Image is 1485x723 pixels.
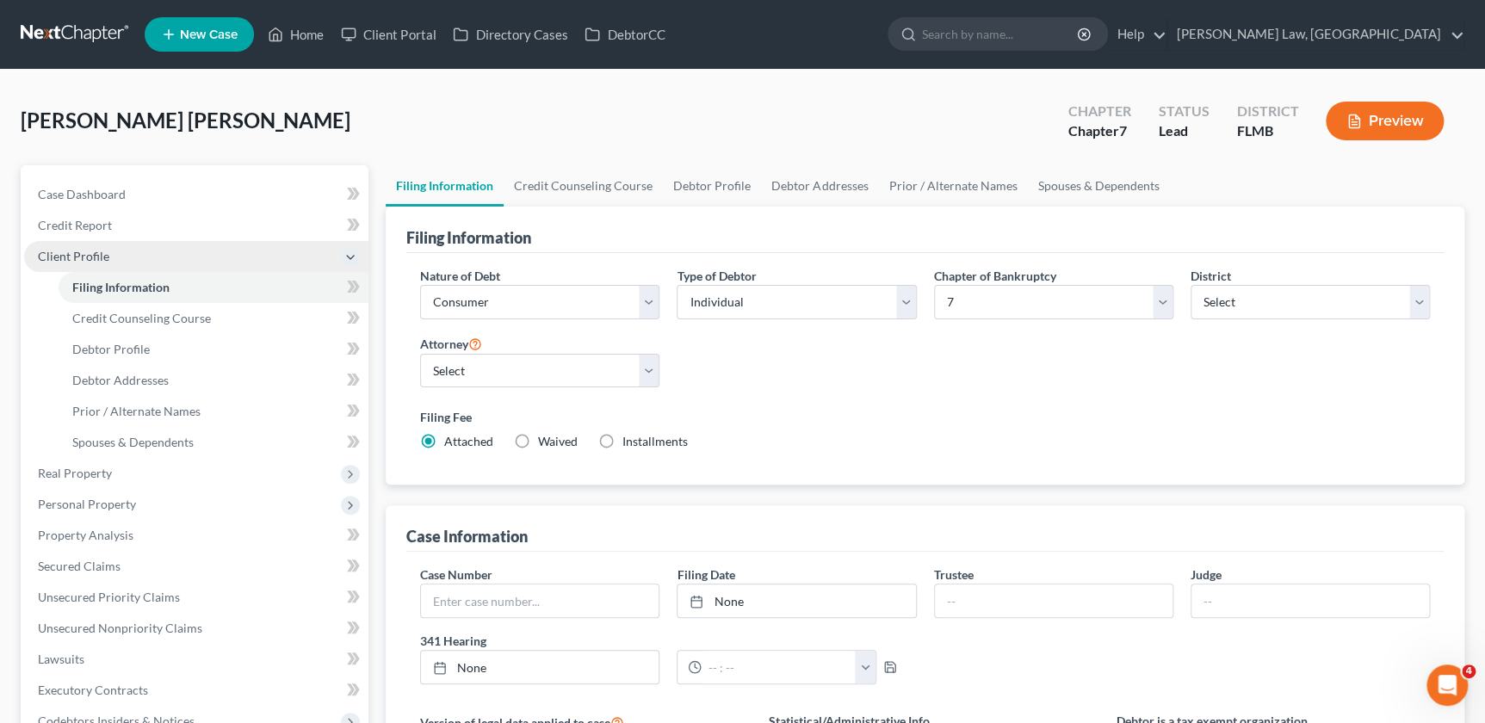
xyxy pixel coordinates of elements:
[702,651,856,683] input: -- : --
[1027,165,1169,207] a: Spouses & Dependents
[1426,664,1468,706] iframe: Intercom live chat
[677,267,756,285] label: Type of Debtor
[38,249,109,263] span: Client Profile
[406,227,531,248] div: Filing Information
[24,675,368,706] a: Executory Contracts
[1158,121,1209,141] div: Lead
[421,651,659,683] a: None
[420,267,500,285] label: Nature of Debt
[72,311,211,325] span: Credit Counseling Course
[24,179,368,210] a: Case Dashboard
[38,621,202,635] span: Unsecured Nonpriority Claims
[59,272,368,303] a: Filing Information
[59,427,368,458] a: Spouses & Dependents
[38,528,133,542] span: Property Analysis
[934,565,974,584] label: Trustee
[38,590,180,604] span: Unsecured Priority Claims
[678,584,915,617] a: None
[72,404,201,418] span: Prior / Alternate Names
[38,466,112,480] span: Real Property
[663,165,761,207] a: Debtor Profile
[72,280,170,294] span: Filing Information
[935,584,1173,617] input: --
[420,408,1430,426] label: Filing Fee
[1158,102,1209,121] div: Status
[59,365,368,396] a: Debtor Addresses
[576,19,673,50] a: DebtorCC
[420,333,482,354] label: Attorney
[386,165,504,207] a: Filing Information
[21,108,350,133] span: [PERSON_NAME] [PERSON_NAME]
[332,19,444,50] a: Client Portal
[1191,565,1222,584] label: Judge
[1462,664,1476,678] span: 4
[72,435,194,449] span: Spouses & Dependents
[38,559,121,573] span: Secured Claims
[180,28,238,41] span: New Case
[411,632,925,650] label: 341 Hearing
[444,434,493,448] span: Attached
[1067,102,1130,121] div: Chapter
[1118,122,1126,139] span: 7
[677,565,734,584] label: Filing Date
[420,565,492,584] label: Case Number
[406,526,528,547] div: Case Information
[504,165,663,207] a: Credit Counseling Course
[72,373,169,387] span: Debtor Addresses
[1109,19,1166,50] a: Help
[24,582,368,613] a: Unsecured Priority Claims
[38,218,112,232] span: Credit Report
[38,497,136,511] span: Personal Property
[259,19,332,50] a: Home
[38,683,148,697] span: Executory Contracts
[1191,267,1231,285] label: District
[1191,584,1429,617] input: --
[59,396,368,427] a: Prior / Alternate Names
[24,210,368,241] a: Credit Report
[38,652,84,666] span: Lawsuits
[538,434,578,448] span: Waived
[622,434,688,448] span: Installments
[1236,121,1298,141] div: FLMB
[72,342,150,356] span: Debtor Profile
[934,267,1056,285] label: Chapter of Bankruptcy
[922,18,1080,50] input: Search by name...
[444,19,576,50] a: Directory Cases
[59,303,368,334] a: Credit Counseling Course
[24,613,368,644] a: Unsecured Nonpriority Claims
[1236,102,1298,121] div: District
[1067,121,1130,141] div: Chapter
[24,644,368,675] a: Lawsuits
[1168,19,1463,50] a: [PERSON_NAME] Law, [GEOGRAPHIC_DATA]
[24,551,368,582] a: Secured Claims
[24,520,368,551] a: Property Analysis
[761,165,878,207] a: Debtor Addresses
[421,584,659,617] input: Enter case number...
[1326,102,1444,140] button: Preview
[38,187,126,201] span: Case Dashboard
[59,334,368,365] a: Debtor Profile
[878,165,1027,207] a: Prior / Alternate Names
